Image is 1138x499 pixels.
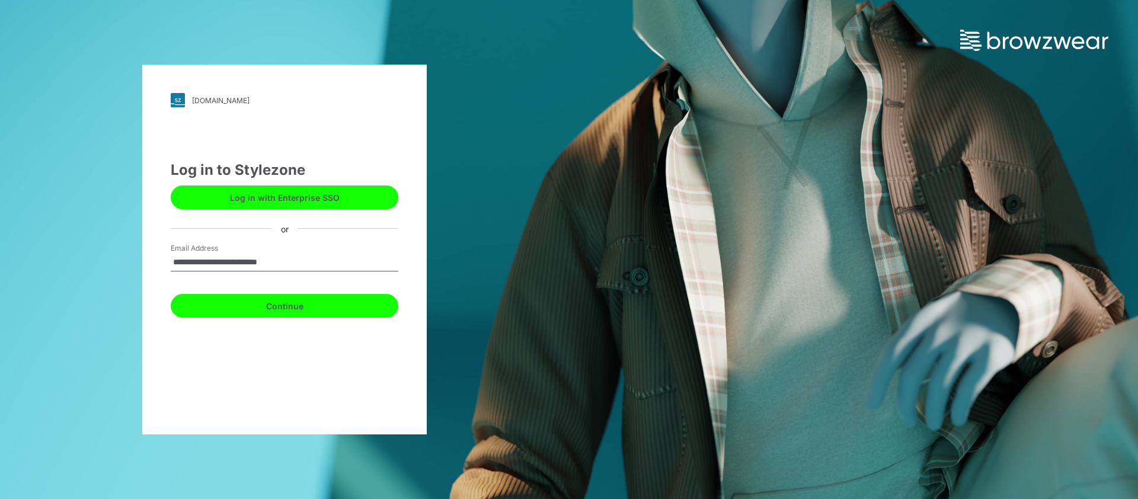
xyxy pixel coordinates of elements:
[960,30,1108,51] img: browzwear-logo.73288ffb.svg
[171,93,185,107] img: svg+xml;base64,PHN2ZyB3aWR0aD0iMjgiIGhlaWdodD0iMjgiIHZpZXdCb3g9IjAgMCAyOCAyOCIgZmlsbD0ibm9uZSIgeG...
[171,159,398,181] div: Log in to Stylezone
[171,243,254,254] label: Email Address
[271,222,298,235] div: or
[171,93,398,107] a: [DOMAIN_NAME]
[192,96,250,105] div: [DOMAIN_NAME]
[171,294,398,318] button: Continue
[171,185,398,209] button: Log in with Enterprise SSO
